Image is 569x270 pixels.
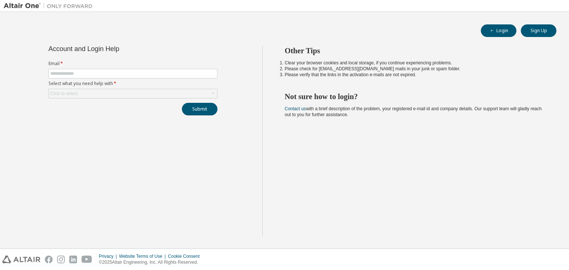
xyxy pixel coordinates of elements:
img: instagram.svg [57,256,65,263]
div: Website Terms of Use [119,253,168,259]
span: with a brief description of the problem, your registered e-mail id and company details. Our suppo... [285,106,542,117]
label: Select what you need help with [49,81,217,87]
button: Login [481,24,516,37]
img: facebook.svg [45,256,53,263]
button: Sign Up [521,24,556,37]
img: youtube.svg [81,256,92,263]
a: Contact us [285,106,306,111]
h2: Not sure how to login? [285,92,543,101]
label: Email [49,61,217,67]
p: © 2025 Altair Engineering, Inc. All Rights Reserved. [99,259,204,266]
li: Please verify that the links in the activation e-mails are not expired. [285,72,543,78]
li: Please check for [EMAIL_ADDRESS][DOMAIN_NAME] mails in your junk or spam folder. [285,66,543,72]
div: Click to select [49,89,217,98]
div: Cookie Consent [168,253,204,259]
img: altair_logo.svg [2,256,40,263]
h2: Other Tips [285,46,543,55]
div: Click to select [50,91,78,97]
img: Altair One [4,2,96,10]
li: Clear your browser cookies and local storage, if you continue experiencing problems. [285,60,543,66]
div: Account and Login Help [49,46,184,52]
div: Privacy [99,253,119,259]
img: linkedin.svg [69,256,77,263]
button: Submit [182,103,217,115]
